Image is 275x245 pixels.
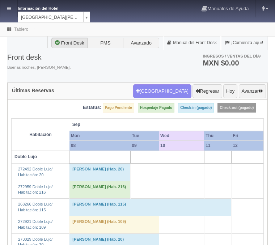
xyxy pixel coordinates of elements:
[217,103,256,113] label: Check-out (pagado)
[133,84,191,98] button: [GEOGRAPHIC_DATA]
[69,181,130,198] td: [PERSON_NAME] (Hab. 216)
[83,104,101,111] label: Estatus:
[163,36,221,50] a: Manual del Front Desk
[51,38,88,48] label: Front Desk
[7,65,71,71] span: Buenas noches, [PERSON_NAME].
[18,167,52,177] a: 272492 Doble Lujo/Habitación: 20
[130,131,159,141] th: Tue
[192,84,222,98] button: Regresar
[87,38,123,48] label: PMS
[203,54,261,58] span: Ingresos / Ventas del día
[221,36,267,50] a: ¡Comienza aquí!
[72,122,156,128] span: Sep
[159,131,204,141] th: Wed
[12,88,54,93] h4: Últimas Reservas
[18,185,52,195] a: 272959 Doble Lujo/Habitación: 216
[204,141,231,151] th: 11
[29,132,51,137] strong: Habitación
[69,131,130,141] th: Mon
[69,198,232,216] td: [PERSON_NAME] (Hab. 115)
[103,103,134,113] label: Pago Pendiente
[204,131,231,141] th: Thu
[18,4,76,12] dt: Información del Hotel
[69,141,130,151] th: 08
[223,84,237,98] button: Hoy
[159,141,204,151] th: 10
[231,141,267,151] th: 12
[123,38,159,48] label: Avanzado
[69,216,159,233] td: [PERSON_NAME] (Hab. 109)
[18,202,52,212] a: 268266 Doble Lujo/Habitación: 115
[231,131,267,141] th: Fri
[18,12,90,22] a: [GEOGRAPHIC_DATA][PERSON_NAME]
[21,12,80,23] span: [GEOGRAPHIC_DATA][PERSON_NAME]
[14,27,28,32] a: Tablero
[138,103,174,113] label: Hospedaje Pagado
[18,219,52,229] a: 272921 Doble Lujo/Habitación: 109
[178,103,214,113] label: Check-in (pagado)
[69,164,130,181] td: [PERSON_NAME] (Hab. 20)
[203,59,261,67] h3: MXN $0.00
[14,154,37,159] b: Doble Lujo
[130,141,159,151] th: 09
[7,53,71,61] h3: Front desk
[239,84,266,98] button: Avanzar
